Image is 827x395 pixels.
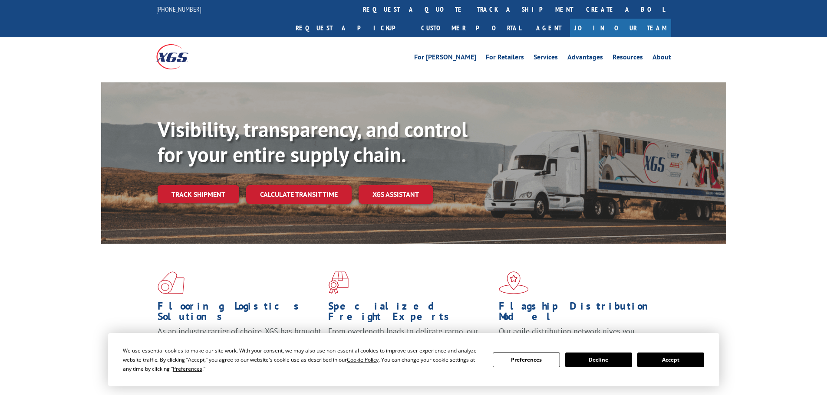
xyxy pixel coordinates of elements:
[158,326,321,357] span: As an industry carrier of choice, XGS has brought innovation and dedication to flooring logistics...
[534,54,558,63] a: Services
[567,54,603,63] a: Advantages
[158,301,322,326] h1: Flooring Logistics Solutions
[328,326,492,365] p: From overlength loads to delicate cargo, our experienced staff knows the best way to move your fr...
[158,185,239,203] a: Track shipment
[359,185,433,204] a: XGS ASSISTANT
[123,346,482,373] div: We use essential cookies to make our site work. With your consent, we may also use non-essential ...
[415,19,527,37] a: Customer Portal
[246,185,352,204] a: Calculate transit time
[493,353,560,367] button: Preferences
[173,365,202,372] span: Preferences
[156,5,201,13] a: [PHONE_NUMBER]
[499,271,529,294] img: xgs-icon-flagship-distribution-model-red
[565,353,632,367] button: Decline
[527,19,570,37] a: Agent
[328,301,492,326] h1: Specialized Freight Experts
[414,54,476,63] a: For [PERSON_NAME]
[347,356,379,363] span: Cookie Policy
[499,326,659,346] span: Our agile distribution network gives you nationwide inventory management on demand.
[637,353,704,367] button: Accept
[108,333,719,386] div: Cookie Consent Prompt
[158,271,185,294] img: xgs-icon-total-supply-chain-intelligence-red
[570,19,671,37] a: Join Our Team
[652,54,671,63] a: About
[613,54,643,63] a: Resources
[486,54,524,63] a: For Retailers
[289,19,415,37] a: Request a pickup
[158,116,468,168] b: Visibility, transparency, and control for your entire supply chain.
[328,271,349,294] img: xgs-icon-focused-on-flooring-red
[499,301,663,326] h1: Flagship Distribution Model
